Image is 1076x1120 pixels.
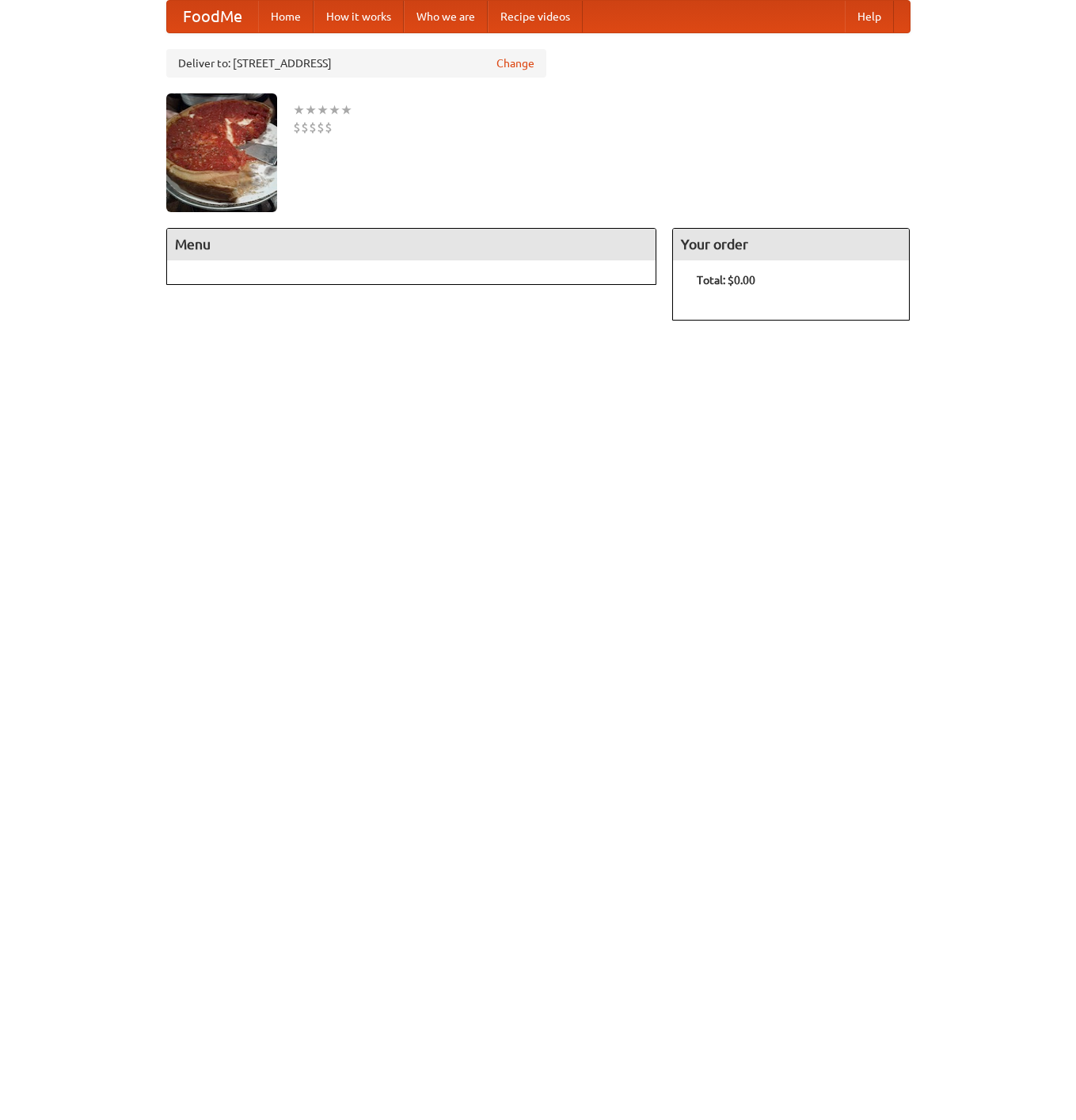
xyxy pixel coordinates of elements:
a: Home [258,1,314,32]
li: ★ [329,101,340,119]
div: Deliver to: [STREET_ADDRESS] [166,49,546,78]
li: ★ [340,101,352,119]
li: $ [317,119,325,136]
li: $ [301,119,309,136]
a: Who we are [404,1,488,32]
b: Total: $0.00 [697,274,755,287]
li: $ [293,119,301,136]
a: Recipe videos [488,1,583,32]
li: ★ [305,101,317,119]
img: angular.jpg [166,93,277,212]
li: ★ [293,101,305,119]
li: $ [325,119,333,136]
h4: Menu [167,229,656,260]
h4: Your order [673,229,909,260]
a: Change [496,55,534,71]
a: How it works [314,1,404,32]
li: $ [309,119,317,136]
li: ★ [317,101,329,119]
a: FoodMe [167,1,258,32]
a: Help [845,1,894,32]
